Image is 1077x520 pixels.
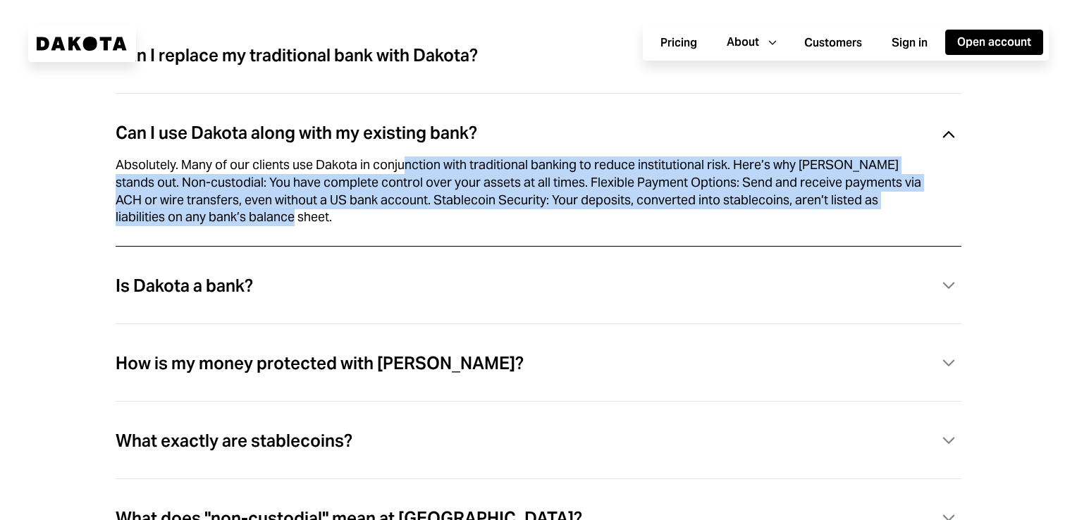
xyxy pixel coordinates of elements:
button: Sign in [880,30,940,56]
div: Can I replace my traditional bank with Dakota? [116,47,478,65]
button: Pricing [648,30,709,56]
a: Pricing [648,29,709,56]
div: About [727,35,759,50]
div: Can I use Dakota along with my existing bank? [116,124,477,142]
button: About [715,30,787,55]
button: Customers [792,30,874,56]
div: Is Dakota a bank? [116,277,253,295]
button: Open account [945,30,1043,55]
div: Absolutely. Many of our clients use Dakota in conjunction with traditional banking to reduce inst... [116,156,928,226]
div: How is my money protected with [PERSON_NAME]? [116,354,524,373]
a: Sign in [880,29,940,56]
div: What exactly are stablecoins? [116,432,352,450]
a: Customers [792,29,874,56]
